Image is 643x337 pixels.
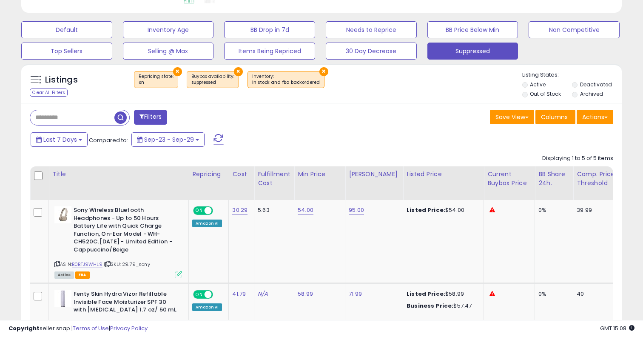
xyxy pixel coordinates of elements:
button: Needs to Reprice [326,21,417,38]
button: Actions [577,110,613,124]
button: Non Competitive [529,21,620,38]
p: Listing States: [522,71,622,79]
button: Last 7 Days [31,132,88,147]
span: Repricing state : [139,73,174,86]
a: 30.29 [232,206,248,214]
div: 39.99 [577,206,617,214]
div: $54.00 [407,206,477,214]
button: × [319,67,328,76]
div: $57.47 [407,302,477,310]
div: Listed Price [407,170,480,179]
span: Buybox availability : [191,73,234,86]
a: 41.79 [232,290,246,298]
div: seller snap | | [9,325,148,333]
div: in stock and fba backordered [252,80,320,86]
button: Sep-23 - Sep-29 [131,132,205,147]
a: 54.00 [298,206,313,214]
a: Privacy Policy [110,324,148,332]
span: ON [194,207,205,214]
span: Inventory : [252,73,320,86]
div: $58.99 [407,290,477,298]
span: Sep-23 - Sep-29 [144,135,194,144]
b: Fenty Skin Hydra Vizor Refillable Invisible Face Moisturizer SPF 30 with [MEDICAL_DATA] 1.7 oz/ 5... [74,290,177,316]
div: on [139,80,174,86]
a: Terms of Use [73,324,109,332]
div: 5.63 [258,206,287,214]
div: Repricing [192,170,225,179]
div: BB Share 24h. [538,170,569,188]
div: Title [52,170,185,179]
span: Columns [541,113,568,121]
span: FBA [75,271,90,279]
b: Listed Price: [407,290,445,298]
span: All listings currently available for purchase on Amazon [54,271,74,279]
b: Listed Price: [407,206,445,214]
button: BB Price Below Min [427,21,518,38]
button: × [234,67,243,76]
label: Out of Stock [530,90,561,97]
button: Top Sellers [21,43,112,60]
span: | SKU: 29.79_sony [104,261,150,268]
div: suppressed [191,80,234,86]
span: Last 7 Days [43,135,77,144]
a: 58.99 [298,290,313,298]
button: Items Being Repriced [224,43,315,60]
b: Business Price: [407,302,453,310]
label: Deactivated [580,81,612,88]
div: Amazon AI [192,303,222,311]
button: Default [21,21,112,38]
span: OFF [212,291,225,298]
a: N/A [258,290,268,298]
button: Columns [535,110,575,124]
div: ASIN: [54,206,182,277]
strong: Copyright [9,324,40,332]
div: Fulfillment Cost [258,170,290,188]
div: [PERSON_NAME] [349,170,399,179]
div: Displaying 1 to 5 of 5 items [542,154,613,163]
div: Min Price [298,170,341,179]
div: 40 [577,290,617,298]
span: ON [194,291,205,298]
button: Filters [134,110,167,125]
div: Clear All Filters [30,89,68,97]
a: 71.99 [349,290,362,298]
img: 31e1LrUy0LL._SL40_.jpg [54,206,71,223]
div: Cost [232,170,250,179]
button: 30 Day Decrease [326,43,417,60]
a: B0BTJ9WHL9 [72,261,102,268]
b: Sony Wireless Bluetooth Headphones - Up to 50 Hours Battery Life with Quick Charge Function, On-E... [74,206,177,256]
button: BB Drop in 7d [224,21,315,38]
h5: Listings [45,74,78,86]
span: Compared to: [89,136,128,144]
div: 0% [538,206,566,214]
label: Archived [580,90,603,97]
button: × [173,67,182,76]
div: 0% [538,290,566,298]
a: 95.00 [349,206,364,214]
button: Save View [490,110,534,124]
img: 21w2ExnI6kL._SL40_.jpg [54,290,71,307]
label: Active [530,81,546,88]
button: Selling @ Max [123,43,214,60]
div: Amazon AI [192,220,222,227]
button: Suppressed [427,43,518,60]
div: Comp. Price Threshold [577,170,620,188]
span: OFF [212,207,225,214]
div: Current Buybox Price [487,170,531,188]
button: Inventory Age [123,21,214,38]
span: 2025-10-7 15:08 GMT [600,324,634,332]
